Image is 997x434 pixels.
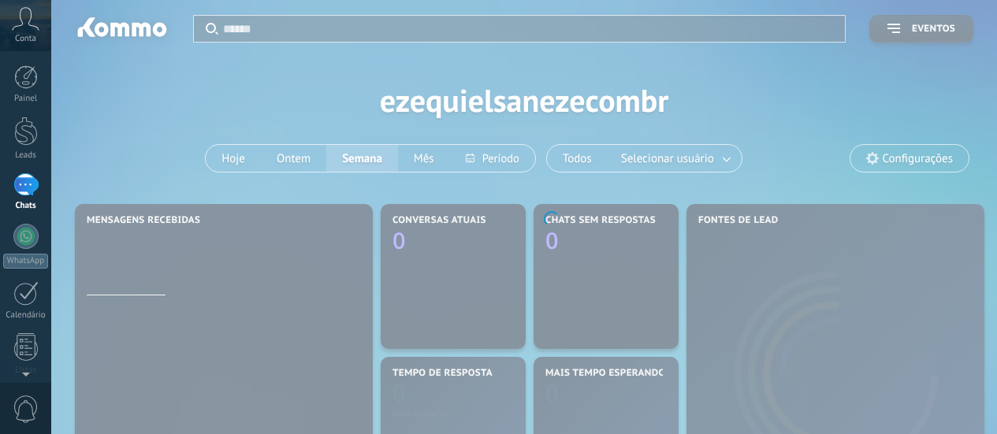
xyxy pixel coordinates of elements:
span: Conta [15,34,36,44]
div: WhatsApp [3,254,48,269]
div: Leads [3,150,49,161]
div: Chats [3,201,49,211]
div: Painel [3,94,49,104]
div: Calendário [3,310,49,321]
